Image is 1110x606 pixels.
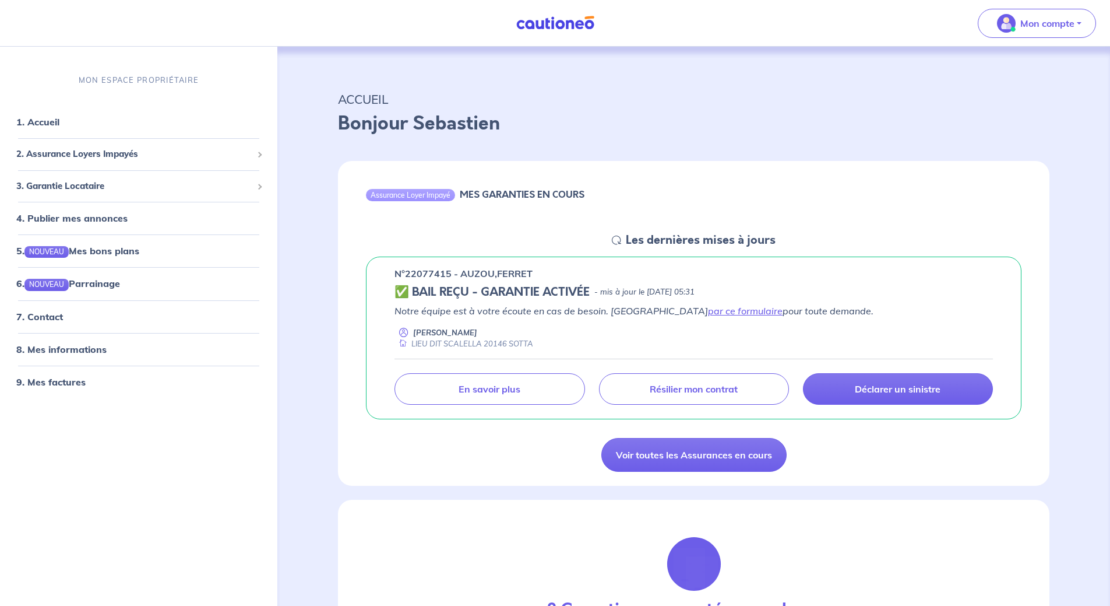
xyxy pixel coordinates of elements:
[5,239,273,262] div: 5.NOUVEAUMes bons plans
[5,304,273,328] div: 7. Contact
[5,206,273,230] div: 4. Publier mes annonces
[394,285,993,299] div: state: CONTRACT-VALIDATED, Context: ,MAYBE-CERTIFICATE,,LESSOR-DOCUMENTS,IS-ODEALIM
[394,338,533,349] div: LIEU DIT SCALELLA 20146 SOTTA
[338,110,1049,138] p: Bonjour Sebastien
[366,189,455,201] div: Assurance Loyer Impayé
[5,272,273,295] div: 6.NOUVEAUParrainage
[16,180,252,193] span: 3. Garantie Locataire
[79,75,199,86] p: MON ESPACE PROPRIÉTAIRE
[338,89,1049,110] p: ACCUEIL
[394,267,533,281] p: n°22077415 - AUZOU,FERRET
[5,143,273,166] div: 2. Assurance Loyers Impayés
[16,376,86,387] a: 9. Mes factures
[997,14,1016,33] img: illu_account_valid_menu.svg
[460,189,584,200] h6: MES GARANTIES EN COURS
[855,383,940,395] p: Déclarer un sinistre
[16,245,139,257] a: 5.NOUVEAUMes bons plans
[16,212,128,224] a: 4. Publier mes annonces
[594,286,695,298] p: - mis à jour le [DATE] 05:31
[803,373,993,405] a: Déclarer un sinistre
[5,337,273,360] div: 8. Mes informations
[512,16,599,30] img: Cautioneo
[599,373,789,405] a: Résilier mon contrat
[394,373,584,405] a: En savoir plus
[16,343,107,355] a: 8. Mes informations
[978,9,1096,38] button: illu_account_valid_menu.svgMon compte
[16,278,120,289] a: 6.NOUVEAUParrainage
[663,533,725,596] img: justif-loupe
[394,285,590,299] h5: ✅ BAIL REÇU - GARANTIE ACTIVÉE
[413,327,477,338] p: [PERSON_NAME]
[16,310,63,322] a: 7. Contact
[16,116,59,128] a: 1. Accueil
[16,148,252,161] span: 2. Assurance Loyers Impayés
[459,383,520,395] p: En savoir plus
[708,305,783,317] a: par ce formulaire
[626,233,776,247] h5: Les dernières mises à jours
[394,304,993,318] p: Notre équipe est à votre écoute en cas de besoin. [GEOGRAPHIC_DATA] pour toute demande.
[1020,16,1074,30] p: Mon compte
[650,383,738,395] p: Résilier mon contrat
[5,370,273,393] div: 9. Mes factures
[601,438,787,472] a: Voir toutes les Assurances en cours
[5,110,273,134] div: 1. Accueil
[5,175,273,198] div: 3. Garantie Locataire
